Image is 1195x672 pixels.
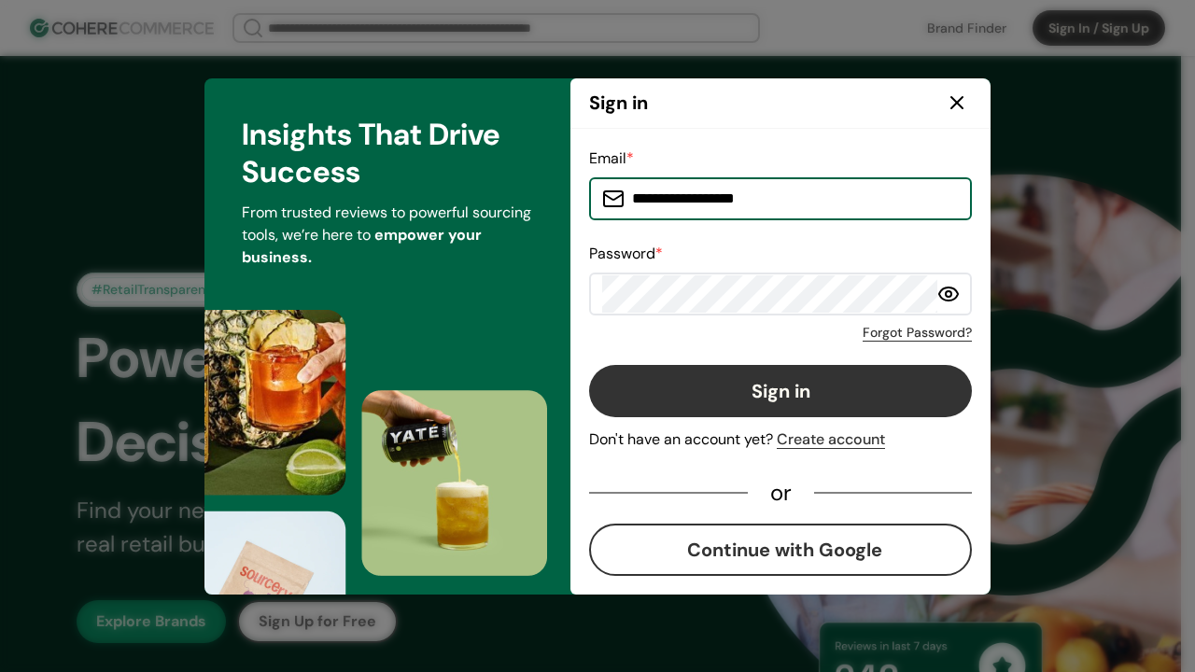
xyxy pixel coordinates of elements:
[589,524,972,576] button: Continue with Google
[589,148,634,168] label: Email
[589,365,972,417] button: Sign in
[589,244,663,263] label: Password
[589,428,972,451] div: Don't have an account yet?
[242,116,533,190] div: Insights That Drive Success
[777,428,885,451] div: Create account
[242,225,482,267] span: empower your business.
[589,89,648,117] div: Sign in
[242,202,533,269] p: From trusted reviews to powerful sourcing tools, we’re here to
[748,484,814,501] div: or
[863,323,972,343] a: Forgot Password?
